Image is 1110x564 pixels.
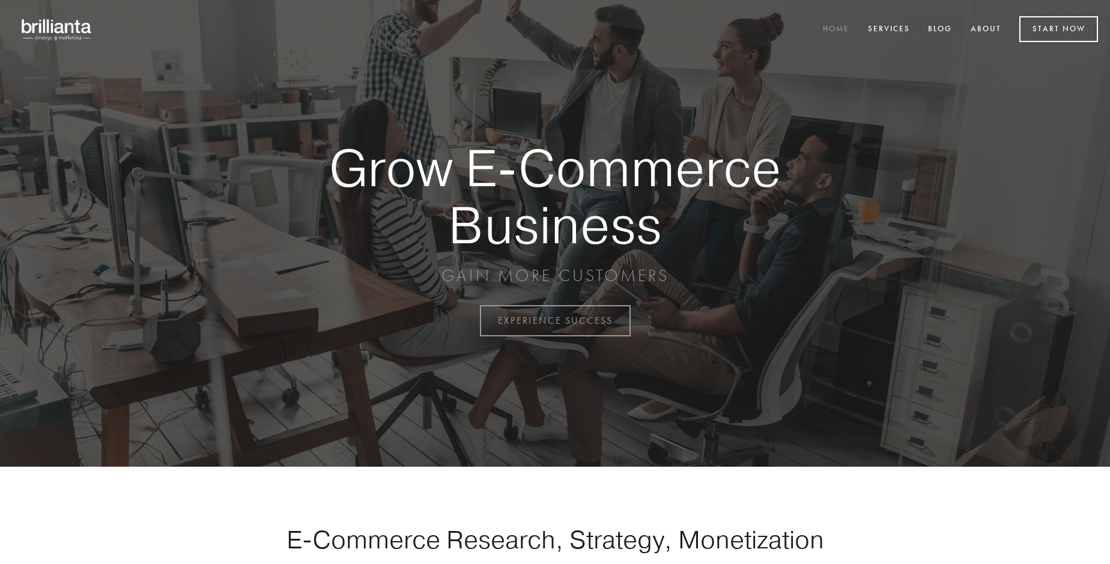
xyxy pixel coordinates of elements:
a: EXPERIENCE SUCCESS [480,305,631,336]
a: Blog [920,20,960,40]
img: brillianta - research, strategy, marketing [12,12,102,47]
a: About [963,20,1009,40]
h1: E-Commerce Research, Strategy, Monetization [249,524,861,554]
a: Start Now [1019,16,1098,42]
p: GAIN MORE CUSTOMERS [287,265,823,287]
a: Services [860,20,918,40]
a: Home [815,20,857,40]
strong: Grow E-Commerce Business [287,139,823,253]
